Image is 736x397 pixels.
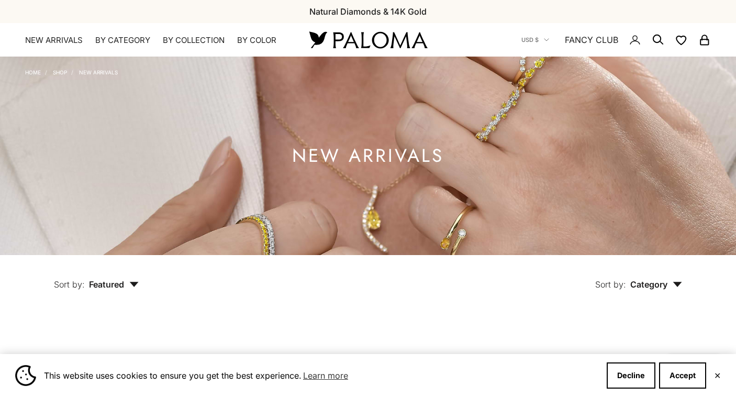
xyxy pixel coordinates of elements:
[571,255,706,299] button: Sort by: Category
[15,365,36,386] img: Cookie banner
[302,368,350,383] a: Learn more
[630,279,682,290] span: Category
[53,69,67,75] a: Shop
[714,372,721,379] button: Close
[607,362,655,389] button: Decline
[54,279,85,290] span: Sort by:
[89,279,139,290] span: Featured
[659,362,706,389] button: Accept
[292,149,444,162] h1: NEW ARRIVALS
[30,255,163,299] button: Sort by: Featured
[79,69,118,75] a: NEW ARRIVALS
[44,368,598,383] span: This website uses cookies to ensure you get the best experience.
[25,35,83,46] a: NEW ARRIVALS
[521,35,539,45] span: USD $
[521,35,549,45] button: USD $
[521,23,711,57] nav: Secondary navigation
[25,35,284,46] nav: Primary navigation
[595,279,626,290] span: Sort by:
[25,67,118,75] nav: Breadcrumb
[95,35,150,46] summary: By Category
[25,69,41,75] a: Home
[237,35,276,46] summary: By Color
[565,33,618,47] a: FANCY CLUB
[309,5,427,18] p: Natural Diamonds & 14K Gold
[163,35,225,46] summary: By Collection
